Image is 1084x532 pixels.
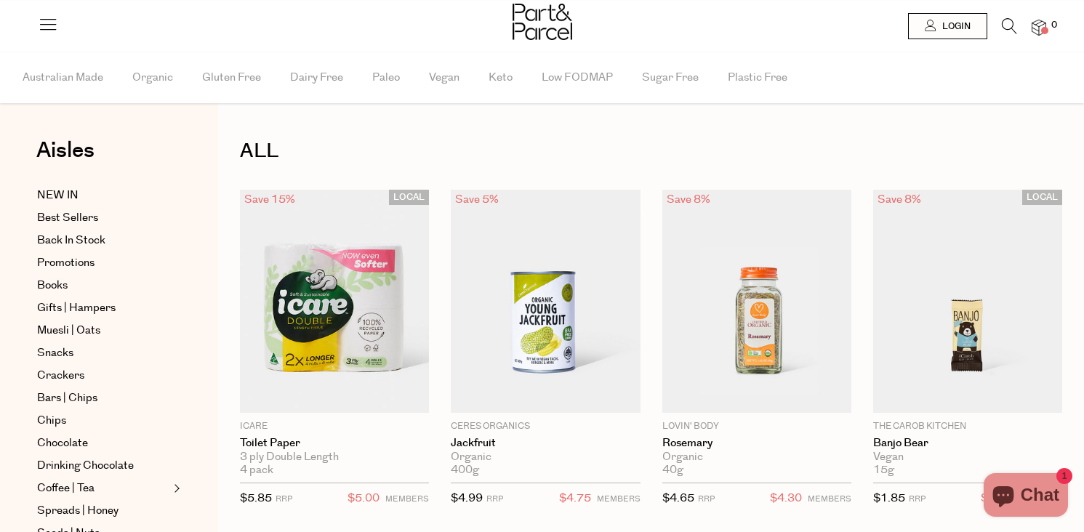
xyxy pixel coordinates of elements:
[873,464,894,477] span: 15g
[37,277,169,294] a: Books
[37,502,169,520] a: Spreads | Honey
[37,209,169,227] a: Best Sellers
[513,4,572,40] img: Part&Parcel
[642,52,699,103] span: Sugar Free
[37,480,169,497] a: Coffee | Tea
[909,493,926,504] small: RRP
[37,412,66,430] span: Chips
[939,20,971,33] span: Login
[979,473,1072,520] inbox-online-store-chat: Shopify online store chat
[1048,19,1061,32] span: 0
[202,52,261,103] span: Gluten Free
[698,493,715,504] small: RRP
[276,493,292,504] small: RRP
[170,480,180,497] button: Expand/Collapse Coffee | Tea
[36,134,95,166] span: Aisles
[451,491,483,506] span: $4.99
[240,451,429,464] div: 3 ply Double Length
[240,190,300,209] div: Save 15%
[37,435,88,452] span: Chocolate
[132,52,173,103] span: Organic
[37,480,95,497] span: Coffee | Tea
[559,489,591,508] span: $4.75
[451,190,640,413] img: Jackfruit
[1032,20,1046,35] a: 0
[37,322,169,339] a: Muesli | Oats
[662,420,851,433] p: Lovin' Body
[486,493,503,504] small: RRP
[36,140,95,176] a: Aisles
[37,390,169,407] a: Bars | Chips
[429,52,459,103] span: Vegan
[37,435,169,452] a: Chocolate
[37,344,169,362] a: Snacks
[385,493,429,504] small: MEMBERS
[873,491,905,506] span: $1.85
[662,190,715,209] div: Save 8%
[662,464,683,477] span: 40g
[37,457,134,475] span: Drinking Chocolate
[240,134,1062,168] h1: ALL
[372,52,400,103] span: Paleo
[873,420,1062,433] p: The Carob Kitchen
[873,190,926,209] div: Save 8%
[908,13,987,39] a: Login
[37,299,116,317] span: Gifts | Hampers
[37,232,105,249] span: Back In Stock
[37,322,100,339] span: Muesli | Oats
[240,420,429,433] p: icare
[662,190,851,413] img: Rosemary
[542,52,613,103] span: Low FODMAP
[808,493,851,504] small: MEMBERS
[240,190,429,413] img: Toilet Paper
[597,493,641,504] small: MEMBERS
[37,187,169,204] a: NEW IN
[37,254,95,272] span: Promotions
[348,489,380,508] span: $5.00
[451,464,479,477] span: 400g
[728,52,787,103] span: Plastic Free
[451,437,640,450] a: Jackfruit
[389,190,429,205] span: LOCAL
[37,502,119,520] span: Spreads | Honey
[451,420,640,433] p: Ceres Organics
[770,489,802,508] span: $4.30
[37,232,169,249] a: Back In Stock
[37,412,169,430] a: Chips
[873,190,1062,413] img: Banjo Bear
[451,451,640,464] div: Organic
[37,457,169,475] a: Drinking Chocolate
[1022,190,1062,205] span: LOCAL
[240,491,272,506] span: $5.85
[37,187,79,204] span: NEW IN
[23,52,103,103] span: Australian Made
[662,491,694,506] span: $4.65
[37,367,84,384] span: Crackers
[489,52,513,103] span: Keto
[37,390,97,407] span: Bars | Chips
[37,367,169,384] a: Crackers
[873,437,1062,450] a: Banjo Bear
[240,437,429,450] a: Toilet Paper
[240,464,273,477] span: 4 pack
[662,451,851,464] div: Organic
[37,209,98,227] span: Best Sellers
[662,437,851,450] a: Rosemary
[290,52,343,103] span: Dairy Free
[37,254,169,272] a: Promotions
[37,344,73,362] span: Snacks
[451,190,503,209] div: Save 5%
[37,277,68,294] span: Books
[873,451,1062,464] div: Vegan
[37,299,169,317] a: Gifts | Hampers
